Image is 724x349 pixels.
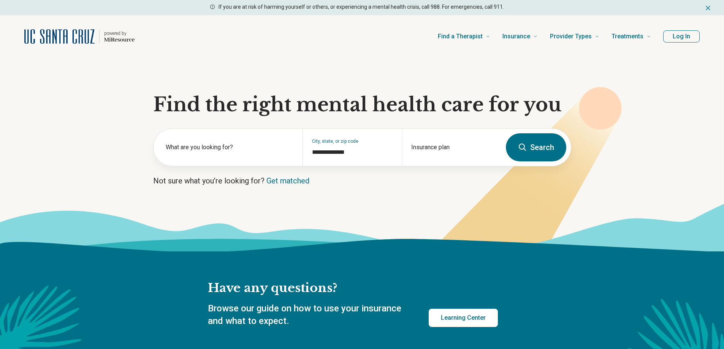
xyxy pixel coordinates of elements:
a: Find a Therapist [438,21,490,52]
button: Search [506,133,566,161]
a: Learning Center [429,309,498,327]
span: Treatments [612,31,643,42]
label: What are you looking for? [166,143,293,152]
p: Not sure what you’re looking for? [153,175,571,186]
h2: Have any questions? [208,280,498,296]
a: Home page [24,24,135,49]
a: Get matched [266,176,309,185]
a: Insurance [502,21,538,52]
p: Browse our guide on how to use your insurance and what to expect. [208,302,410,328]
p: If you are at risk of harming yourself or others, or experiencing a mental health crisis, call 98... [219,3,504,11]
button: Dismiss [704,3,712,12]
span: Find a Therapist [438,31,483,42]
a: Provider Types [550,21,599,52]
button: Log In [663,30,700,43]
h1: Find the right mental health care for you [153,93,571,116]
span: Provider Types [550,31,592,42]
a: Treatments [612,21,651,52]
span: Insurance [502,31,530,42]
p: powered by [104,30,135,36]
